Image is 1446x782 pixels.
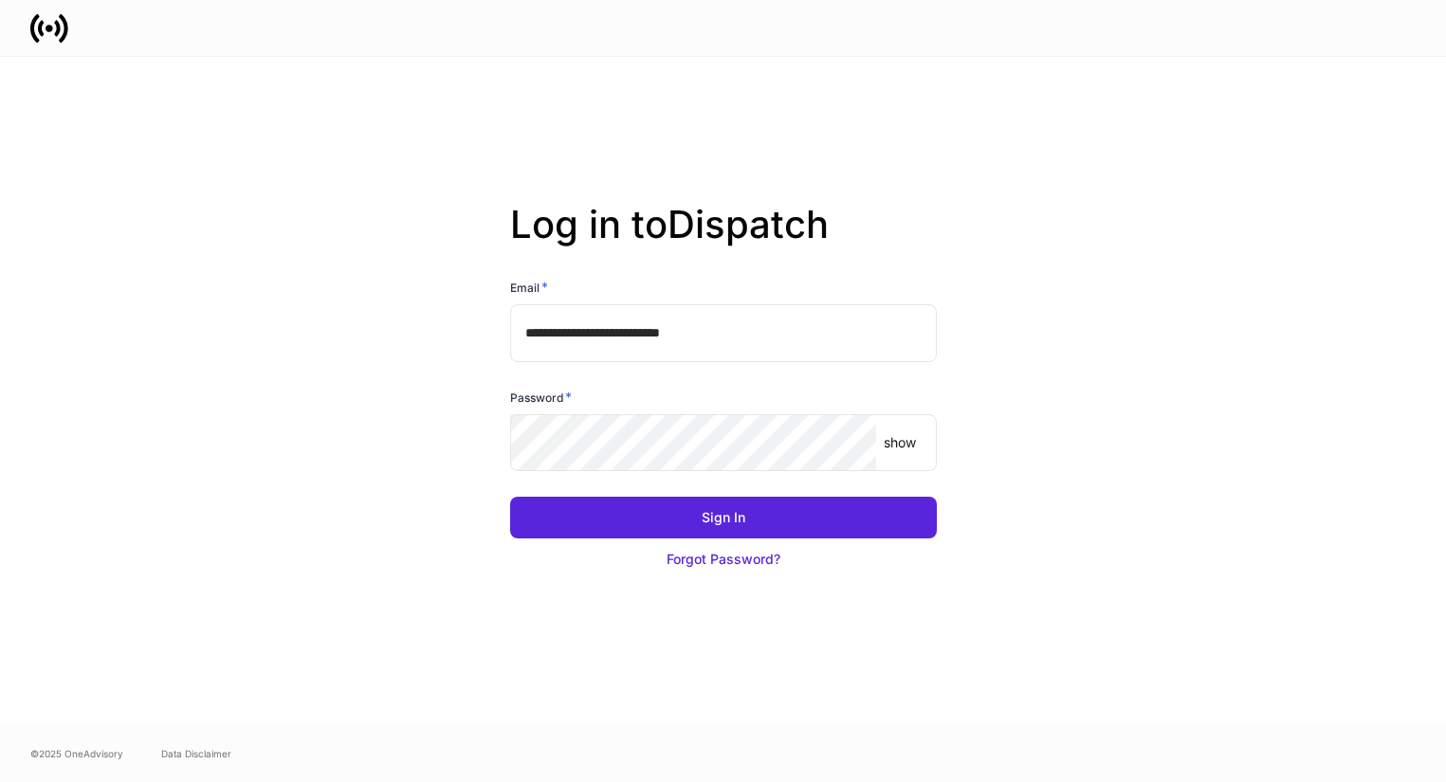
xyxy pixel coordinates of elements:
h2: Log in to Dispatch [510,202,937,278]
h6: Email [510,278,548,297]
a: Data Disclaimer [161,746,231,761]
button: Sign In [510,497,937,538]
p: show [884,433,916,452]
button: Forgot Password? [510,538,937,580]
div: Forgot Password? [667,550,780,569]
span: © 2025 OneAdvisory [30,746,123,761]
h6: Password [510,388,572,407]
div: Sign In [702,508,745,527]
